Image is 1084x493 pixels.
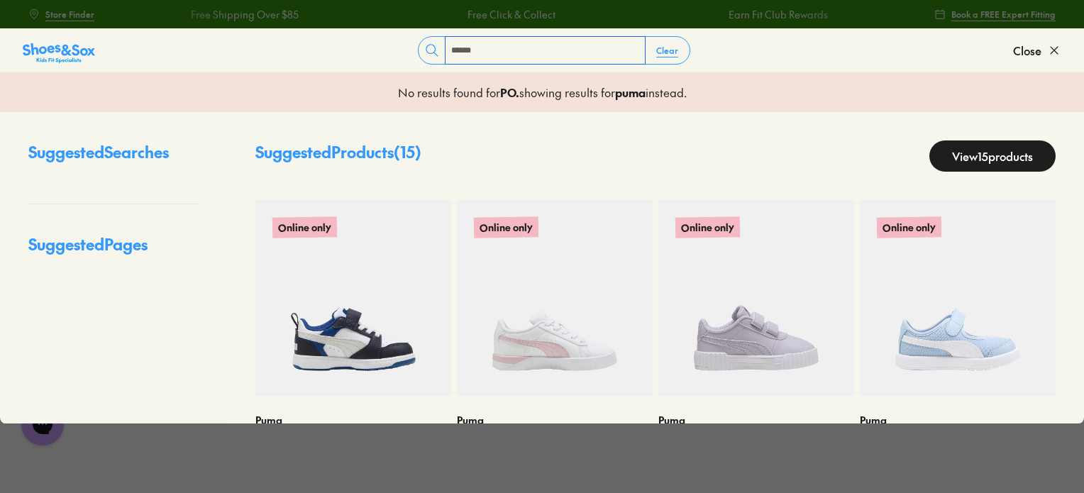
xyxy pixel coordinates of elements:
p: Suggested Products [255,140,421,172]
a: Free Shipping Over $85 [184,7,292,22]
p: Puma [658,413,854,428]
a: Earn Fit Club Rewards [721,7,821,22]
span: Book a FREE Expert Fitting [951,8,1056,21]
p: Suggested Pages [28,233,199,267]
p: Online only [877,216,941,238]
a: View15products [929,140,1056,172]
img: SNS_Logo_Responsive.svg [23,42,95,65]
p: Suggested Searches [28,140,199,175]
p: Online only [675,216,740,238]
button: Clear [645,38,690,63]
iframe: Gorgias live chat messenger [14,398,71,450]
p: Online only [272,216,337,238]
p: Online only [474,216,538,238]
b: PO . [500,84,519,100]
a: Online only [457,200,653,396]
a: Book a FREE Expert Fitting [934,1,1056,27]
button: Close [1013,35,1061,66]
b: puma [615,84,646,100]
a: Free Click & Collect [460,7,548,22]
a: Shoes &amp; Sox [23,39,95,62]
a: Online only [255,200,451,396]
span: ( 15 ) [394,141,421,162]
a: Store Finder [28,1,94,27]
p: Puma [860,413,1056,428]
a: Online only [860,200,1056,396]
span: Close [1013,42,1041,59]
span: Store Finder [45,8,94,21]
a: Online only [658,200,854,396]
p: No results found for showing results for instead. [398,84,687,101]
p: Puma [457,413,653,428]
p: Puma [255,413,451,428]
